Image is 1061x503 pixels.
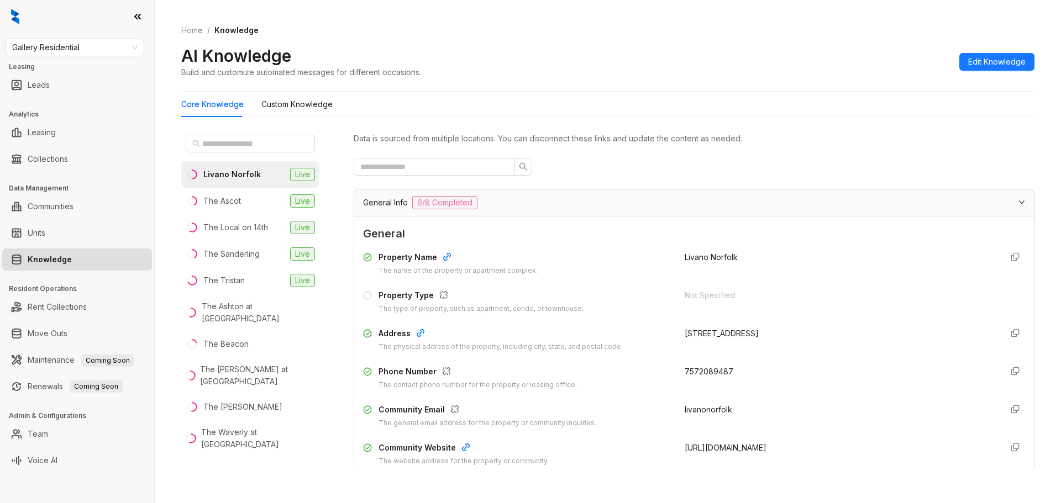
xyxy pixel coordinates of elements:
[685,367,733,376] span: 7572089487
[28,375,123,398] a: RenewalsComing Soon
[379,366,577,380] div: Phone Number
[207,24,210,36] li: /
[179,24,205,36] a: Home
[203,195,241,207] div: The Ascot
[214,25,259,35] span: Knowledge
[968,56,1026,68] span: Edit Knowledge
[2,296,152,318] li: Rent Collections
[192,140,200,147] span: search
[379,456,549,467] div: The website address for the property or community.
[203,221,268,234] div: The Local on 14th
[354,133,1034,145] div: Data is sourced from multiple locations. You can disconnect these links and update the content as...
[2,349,152,371] li: Maintenance
[9,62,154,72] h3: Leasing
[28,222,45,244] a: Units
[379,251,538,266] div: Property Name
[2,195,152,218] li: Communities
[181,66,421,78] div: Build and customize automated messages for different occasions.
[2,322,152,345] li: Move Outs
[28,74,50,96] a: Leads
[203,168,261,181] div: Livano Norfolk
[203,401,282,413] div: The [PERSON_NAME]
[28,248,72,271] a: Knowledge
[290,247,315,261] span: Live
[28,121,56,144] a: Leasing
[9,411,154,421] h3: Admin & Configurations
[181,45,291,66] h2: AI Knowledge
[379,266,538,276] div: The name of the property or apartment complex.
[379,418,596,428] div: The general email address for the property or community inquiries.
[2,121,152,144] li: Leasing
[261,98,333,110] div: Custom Knowledge
[28,423,48,445] a: Team
[685,289,993,301] div: Not Specified
[12,39,138,56] span: Gallery Residential
[28,296,87,318] a: Rent Collections
[81,354,134,367] span: Coming Soon
[181,98,244,110] div: Core Knowledge
[379,304,584,314] div: The type of property, such as apartment, condo, or townhouse.
[354,189,1034,216] div: General Info6/8 Completed
[290,221,315,234] span: Live
[200,363,315,388] div: The [PERSON_NAME] at [GEOGRAPHIC_DATA]
[290,194,315,208] span: Live
[379,289,584,304] div: Property Type
[9,284,154,294] h3: Resident Operations
[379,380,577,390] div: The contact phone number for the property or leasing office.
[70,380,123,393] span: Coming Soon
[379,342,623,352] div: The physical address of the property, including city, state, and postal code.
[9,183,154,193] h3: Data Management
[685,327,993,340] div: [STREET_ADDRESS]
[363,197,408,209] span: General Info
[685,443,766,452] span: [URL][DOMAIN_NAME]
[2,148,152,170] li: Collections
[412,196,477,209] span: 6/8 Completed
[2,248,152,271] li: Knowledge
[2,222,152,244] li: Units
[290,168,315,181] span: Live
[28,449,57,472] a: Voice AI
[959,53,1034,71] button: Edit Knowledge
[685,252,738,262] span: Livano Norfolk
[2,423,152,445] li: Team
[9,109,154,119] h3: Analytics
[2,375,152,398] li: Renewals
[2,74,152,96] li: Leads
[685,405,732,414] span: livanonorfolk
[203,338,249,350] div: The Beacon
[201,426,315,451] div: The Waverly at [GEOGRAPHIC_DATA]
[203,248,260,260] div: The Sanderling
[2,449,152,472] li: Voice AI
[28,148,68,170] a: Collections
[202,300,315,325] div: The Ashton at [GEOGRAPHIC_DATA]
[379,442,549,456] div: Community Website
[379,404,596,418] div: Community Email
[28,195,73,218] a: Communities
[290,274,315,287] span: Live
[203,274,245,287] div: The Tristan
[11,9,19,24] img: logo
[1018,199,1025,205] span: expanded
[28,322,67,345] a: Move Outs
[519,162,528,171] span: search
[379,327,623,342] div: Address
[363,225,1025,242] span: General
